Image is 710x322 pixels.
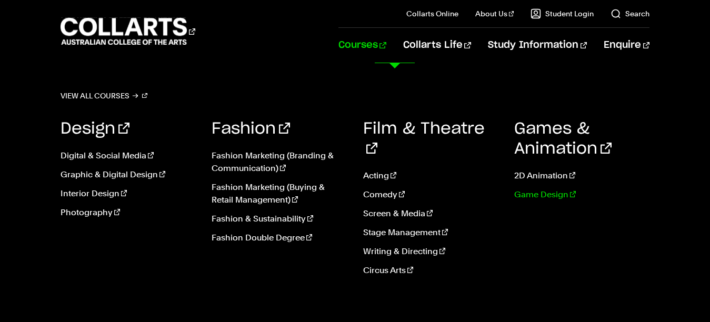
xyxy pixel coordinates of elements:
a: Graphic & Digital Design [61,168,196,181]
a: Fashion Marketing (Buying & Retail Management) [212,181,347,206]
a: Courses [338,28,386,63]
a: 2D Animation [514,169,649,182]
a: Collarts Life [403,28,471,63]
a: Stage Management [363,226,498,239]
a: Fashion & Sustainability [212,213,347,225]
a: View all courses [61,88,148,103]
a: Collarts Online [406,8,458,19]
a: Fashion Double Degree [212,232,347,244]
a: Comedy [363,188,498,201]
a: Photography [61,206,196,219]
div: Go to homepage [61,16,195,46]
a: Study Information [488,28,587,63]
a: Writing & Directing [363,245,498,258]
a: Screen & Media [363,207,498,220]
a: Film & Theatre [363,121,485,157]
a: Games & Animation [514,121,612,157]
a: Design [61,121,129,137]
a: Digital & Social Media [61,149,196,162]
a: Search [611,8,649,19]
a: Game Design [514,188,649,201]
a: Circus Arts [363,264,498,277]
a: Enquire [604,28,649,63]
a: Fashion [212,121,290,137]
a: Student Login [531,8,594,19]
a: Fashion Marketing (Branding & Communication) [212,149,347,175]
a: Acting [363,169,498,182]
a: Interior Design [61,187,196,200]
a: About Us [475,8,514,19]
